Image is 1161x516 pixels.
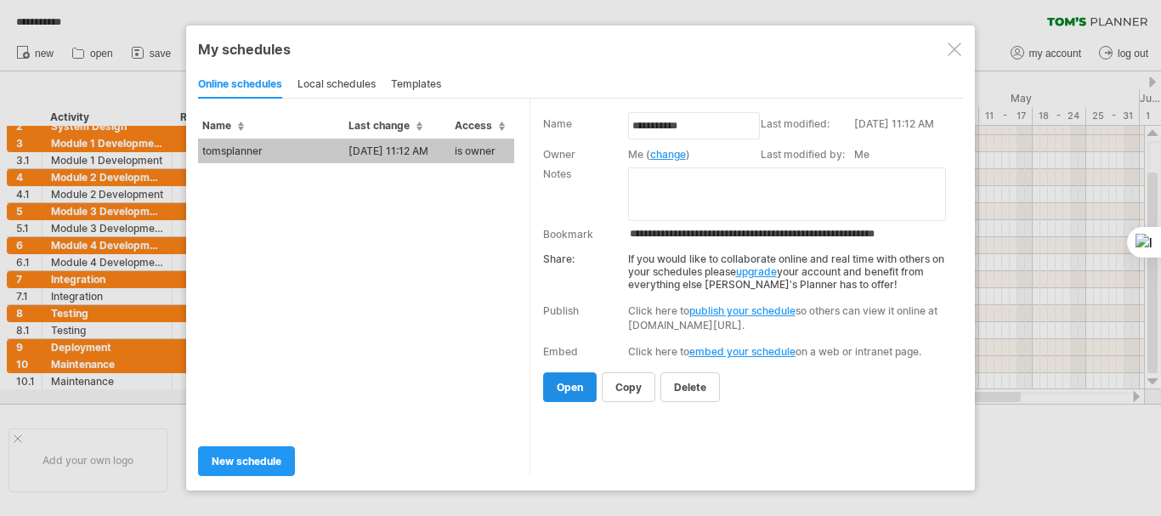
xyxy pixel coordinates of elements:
td: is owner [450,139,514,163]
span: delete [674,381,706,394]
span: Last change [348,119,422,132]
a: embed your schedule [689,345,796,358]
td: Bookmark [543,223,628,244]
td: Owner [543,146,628,166]
span: Access [455,119,505,132]
div: Click here to so others can view it online at [DOMAIN_NAME][URL]. [628,303,952,332]
td: tomsplanner [198,139,344,163]
div: local schedules [297,71,376,99]
a: change [650,148,686,161]
td: Last modified: [761,116,854,146]
div: templates [391,71,441,99]
td: [DATE] 11:12 AM [344,139,450,163]
td: [DATE] 11:12 AM [854,116,959,146]
div: Publish [543,304,579,317]
td: Me [854,146,959,166]
div: If you would like to collaborate online and real time with others on your schedules please your a... [543,244,952,291]
span: copy [615,381,642,394]
span: Name [202,119,244,132]
a: upgrade [736,265,777,278]
span: open [557,381,583,394]
a: open [543,372,597,402]
a: copy [602,372,655,402]
a: delete [660,372,720,402]
div: My schedules [198,41,963,58]
a: new schedule [198,446,295,476]
a: publish your schedule [689,304,796,317]
td: Name [543,116,628,146]
div: Me ( ) [628,148,752,161]
td: Notes [543,166,628,223]
div: online schedules [198,71,282,99]
span: new schedule [212,455,281,468]
div: Click here to on a web or intranet page. [628,345,952,358]
strong: Share: [543,252,575,265]
td: Last modified by: [761,146,854,166]
div: Embed [543,345,578,358]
